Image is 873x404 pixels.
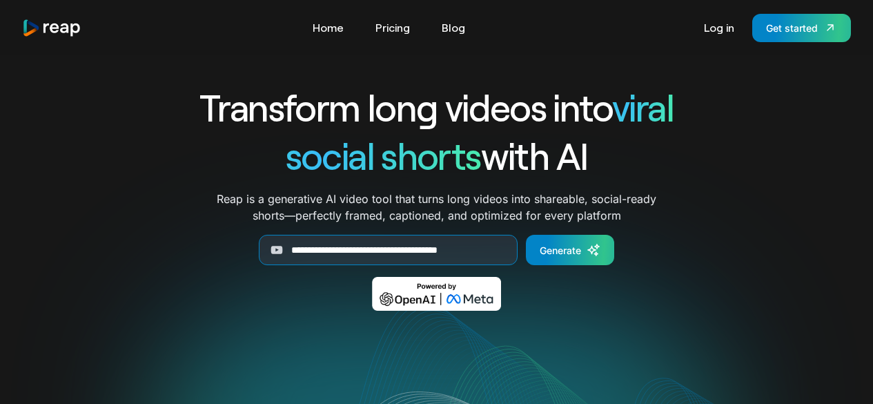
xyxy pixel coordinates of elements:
div: Generate [540,243,581,258]
h1: with AI [150,131,724,180]
a: Pricing [369,17,417,39]
h1: Transform long videos into [150,83,724,131]
a: Blog [435,17,472,39]
a: home [22,19,81,37]
span: viral [612,84,674,129]
p: Reap is a generative AI video tool that turns long videos into shareable, social-ready shorts—per... [217,191,656,224]
a: Log in [697,17,741,39]
img: Powered by OpenAI & Meta [372,277,501,311]
form: Generate Form [150,235,724,265]
span: social shorts [286,133,481,177]
div: Get started [766,21,818,35]
a: Generate [526,235,614,265]
a: Get started [752,14,851,42]
a: Home [306,17,351,39]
